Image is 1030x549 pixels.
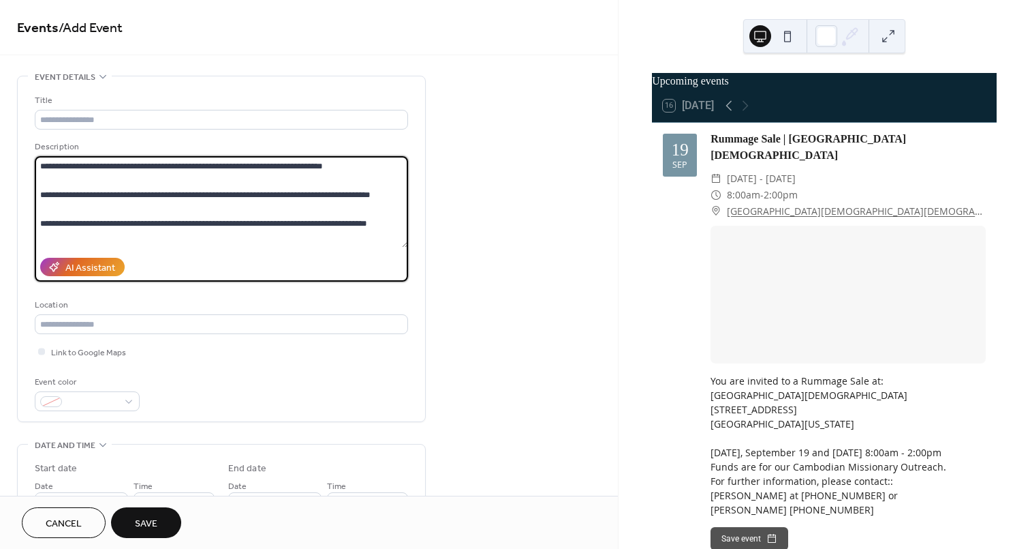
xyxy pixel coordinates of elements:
[327,479,346,494] span: Time
[711,131,986,164] div: Rummage Sale | [GEOGRAPHIC_DATA][DEMOGRAPHIC_DATA]
[59,15,123,42] span: / Add Event
[672,141,689,158] div: 19
[111,507,181,538] button: Save
[727,187,760,203] span: 8:00am
[35,375,137,389] div: Event color
[727,203,986,220] a: [GEOGRAPHIC_DATA][DEMOGRAPHIC_DATA][DEMOGRAPHIC_DATA] [STREET_ADDRESS]
[711,374,986,517] div: You are invited to a Rummage Sale at: [GEOGRAPHIC_DATA][DEMOGRAPHIC_DATA] [STREET_ADDRESS] [GEOGR...
[711,187,721,203] div: ​
[35,298,405,312] div: Location
[51,346,126,360] span: Link to Google Maps
[727,170,796,187] span: [DATE] - [DATE]
[135,517,157,531] span: Save
[35,93,405,108] div: Title
[40,258,125,276] button: AI Assistant
[35,439,95,453] span: Date and time
[35,140,405,154] div: Description
[711,203,721,220] div: ​
[65,261,115,276] div: AI Assistant
[228,462,266,476] div: End date
[35,70,95,85] span: Event details
[17,15,59,42] a: Events
[35,462,77,476] div: Start date
[22,507,106,538] button: Cancel
[134,479,153,494] span: Time
[764,187,798,203] span: 2:00pm
[652,73,997,89] div: Upcoming events
[760,187,764,203] span: -
[228,479,247,494] span: Date
[711,170,721,187] div: ​
[35,479,53,494] span: Date
[46,517,82,531] span: Cancel
[672,161,687,170] div: Sep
